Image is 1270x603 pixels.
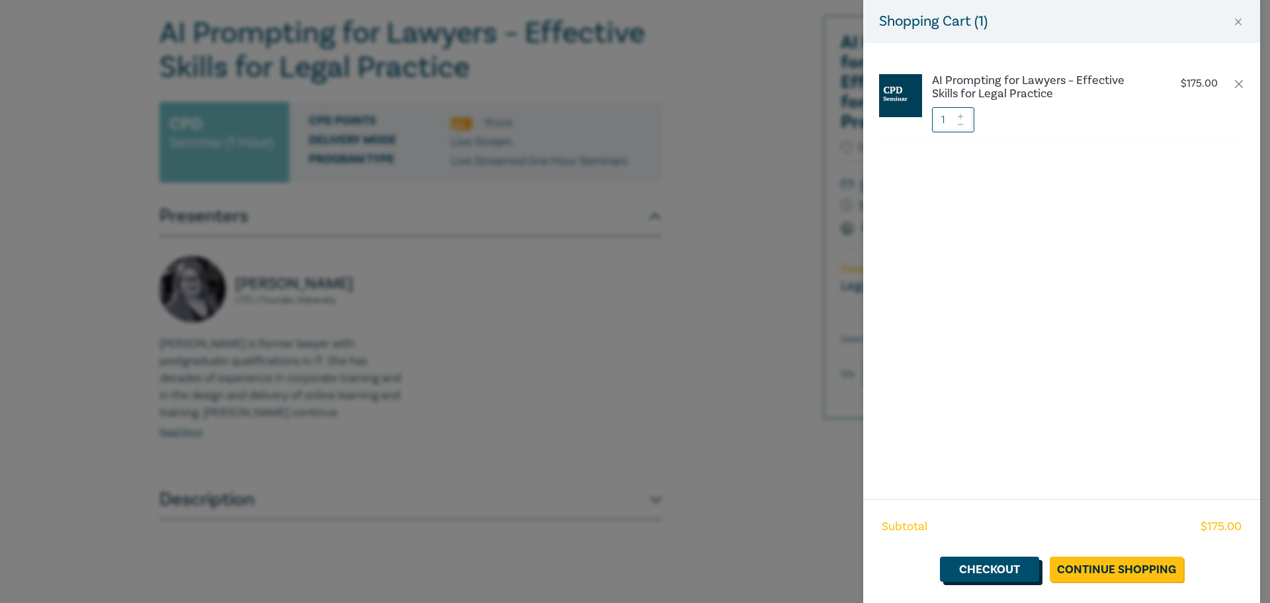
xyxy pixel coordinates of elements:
a: Continue Shopping [1050,557,1183,582]
button: Close [1232,16,1244,28]
a: AI Prompting for Lawyers – Effective Skills for Legal Practice [932,74,1152,101]
p: $ 175.00 [1181,77,1218,90]
input: 1 [932,107,974,132]
h5: Shopping Cart ( 1 ) [879,11,988,32]
img: CPD%20Seminar.jpg [879,74,922,117]
span: $ 175.00 [1201,518,1242,535]
a: Checkout [940,557,1039,582]
span: Subtotal [882,518,927,535]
